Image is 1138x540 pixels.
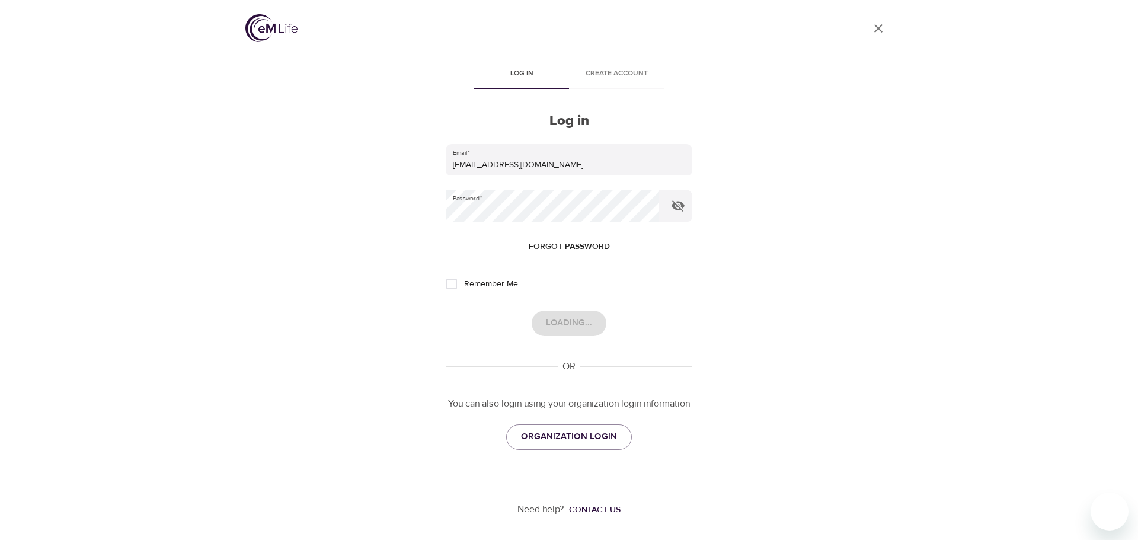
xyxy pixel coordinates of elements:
span: ORGANIZATION LOGIN [521,429,617,445]
span: Remember Me [464,278,518,290]
img: logo [245,14,298,42]
div: Contact us [569,504,621,516]
div: disabled tabs example [446,60,692,89]
p: Need help? [517,503,564,516]
a: close [864,14,893,43]
h2: Log in [446,113,692,130]
a: Contact us [564,504,621,516]
iframe: Button to launch messaging window [1091,493,1129,531]
span: Log in [481,68,562,80]
button: Forgot password [524,236,615,258]
div: OR [558,360,580,373]
span: Forgot password [529,239,610,254]
a: ORGANIZATION LOGIN [506,424,632,449]
p: You can also login using your organization login information [446,397,692,411]
span: Create account [576,68,657,80]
